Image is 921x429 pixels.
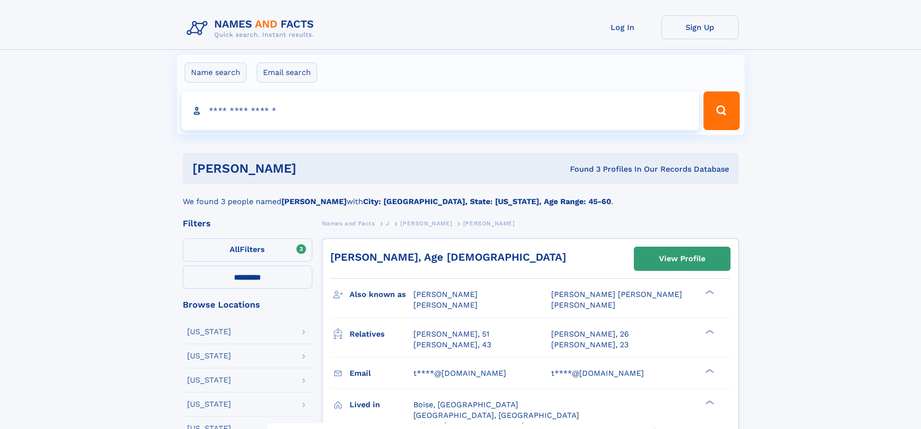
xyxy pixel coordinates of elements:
[350,365,413,382] h3: Email
[661,15,739,39] a: Sign Up
[185,62,247,83] label: Name search
[400,220,452,227] span: [PERSON_NAME]
[703,289,715,296] div: ❯
[584,15,661,39] a: Log In
[413,340,491,350] a: [PERSON_NAME], 43
[703,91,739,130] button: Search Button
[183,184,739,207] div: We found 3 people named with .
[350,397,413,413] h3: Lived in
[363,197,611,206] b: City: [GEOGRAPHIC_DATA], State: [US_STATE], Age Range: 45-60
[183,15,322,42] img: Logo Names and Facts
[187,400,231,408] div: [US_STATE]
[350,326,413,342] h3: Relatives
[187,328,231,336] div: [US_STATE]
[413,411,579,420] span: [GEOGRAPHIC_DATA], [GEOGRAPHIC_DATA]
[322,217,375,229] a: Names and Facts
[659,248,705,270] div: View Profile
[551,340,629,350] a: [PERSON_NAME], 23
[183,300,312,309] div: Browse Locations
[386,220,390,227] span: J
[230,245,240,254] span: All
[463,220,515,227] span: [PERSON_NAME]
[551,329,629,340] a: [PERSON_NAME], 26
[257,62,317,83] label: Email search
[413,300,478,310] span: [PERSON_NAME]
[551,300,615,310] span: [PERSON_NAME]
[350,286,413,303] h3: Also known as
[413,290,478,299] span: [PERSON_NAME]
[413,400,518,409] span: Boise, [GEOGRAPHIC_DATA]
[386,217,390,229] a: J
[433,164,729,175] div: Found 3 Profiles In Our Records Database
[703,328,715,335] div: ❯
[400,217,452,229] a: [PERSON_NAME]
[634,247,730,270] a: View Profile
[281,197,347,206] b: [PERSON_NAME]
[183,238,312,262] label: Filters
[703,368,715,374] div: ❯
[182,91,700,130] input: search input
[192,163,433,175] h1: [PERSON_NAME]
[330,251,566,263] a: [PERSON_NAME], Age [DEMOGRAPHIC_DATA]
[703,399,715,405] div: ❯
[413,329,489,340] a: [PERSON_NAME], 51
[551,290,682,299] span: [PERSON_NAME] [PERSON_NAME]
[187,376,231,384] div: [US_STATE]
[187,352,231,360] div: [US_STATE]
[183,219,312,228] div: Filters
